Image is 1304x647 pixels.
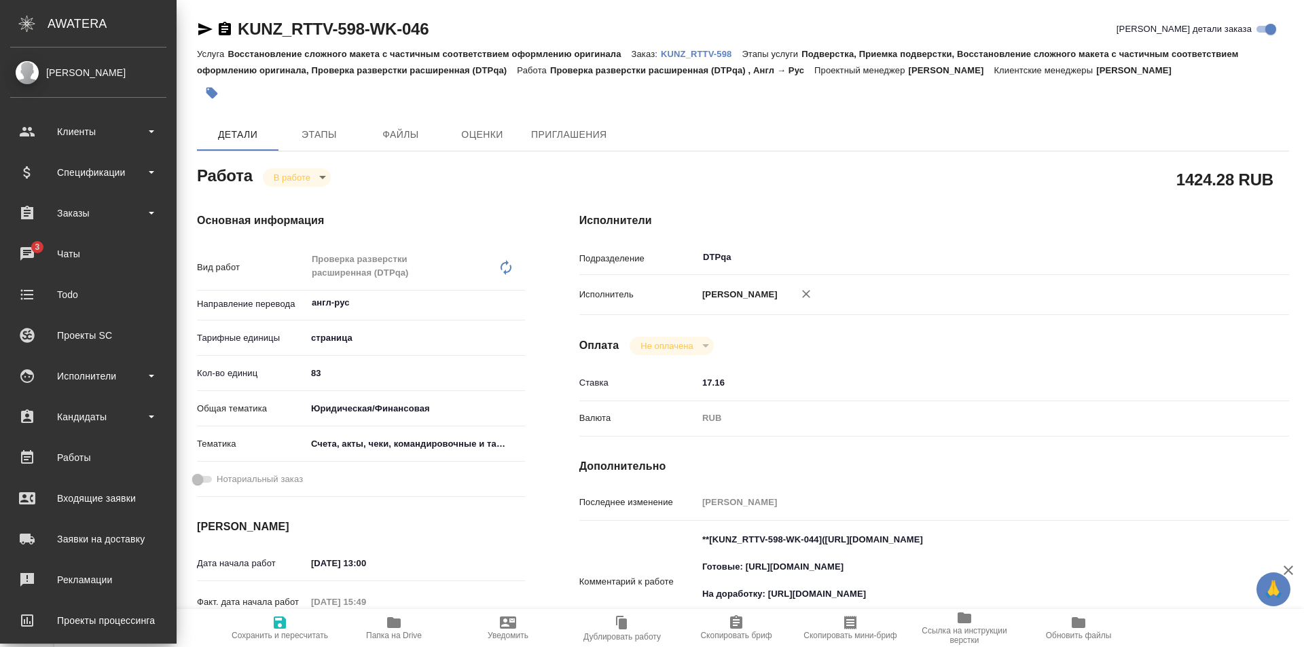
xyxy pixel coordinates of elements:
span: Дублировать работу [583,632,661,642]
p: Валюта [579,411,698,425]
h4: [PERSON_NAME] [197,519,525,535]
div: Заказы [10,203,166,223]
a: 3Чаты [3,237,173,271]
div: Кандидаты [10,407,166,427]
div: [PERSON_NAME] [10,65,166,80]
a: KUNZ_RTTV-598 [661,48,742,59]
p: Восстановление сложного макета с частичным соответствием оформлению оригинала [228,49,631,59]
span: Приглашения [531,126,607,143]
button: Скопировать бриф [679,609,793,647]
div: Проекты SC [10,325,166,346]
p: Этапы услуги [742,49,801,59]
input: Пустое поле [306,592,425,612]
a: KUNZ_RTTV-598-WK-046 [238,20,429,38]
div: Чаты [10,244,166,264]
input: ✎ Введи что-нибудь [698,373,1230,392]
h4: Исполнители [579,212,1289,229]
div: Todo [10,284,166,305]
p: Работа [517,65,550,75]
button: В работе [270,172,314,183]
button: Скопировать ссылку для ЯМессенджера [197,21,213,37]
div: Спецификации [10,162,166,183]
div: Клиенты [10,122,166,142]
textarea: **[KUNZ_RTTV-598-WK-044]([URL][DOMAIN_NAME] Готовые: [URL][DOMAIN_NAME] На доработку: [URL][DOMAI... [698,528,1230,633]
p: [PERSON_NAME] [909,65,994,75]
button: Папка на Drive [337,609,451,647]
a: Проекты SC [3,318,173,352]
span: Скопировать бриф [700,631,772,640]
p: KUNZ_RTTV-598 [661,49,742,59]
input: ✎ Введи что-нибудь [306,553,425,573]
div: Входящие заявки [10,488,166,509]
span: Файлы [368,126,433,143]
span: 3 [26,240,48,254]
div: В работе [630,337,713,355]
p: Клиентские менеджеры [994,65,1096,75]
a: Рекламации [3,563,173,597]
p: Ставка [579,376,698,390]
div: RUB [698,407,1230,430]
button: Удалить исполнителя [791,279,821,309]
span: Сохранить и пересчитать [232,631,328,640]
div: AWATERA [48,10,177,37]
input: ✎ Введи что-нибудь [306,363,525,383]
input: Пустое поле [698,492,1230,512]
p: Вид работ [197,261,306,274]
h4: Оплата [579,337,619,354]
a: Работы [3,441,173,475]
p: Общая тематика [197,402,306,415]
p: Факт. дата начала работ [197,595,306,609]
p: Дата начала работ [197,557,306,570]
p: Проверка разверстки расширенная (DTPqa) , Англ → Рус [550,65,814,75]
button: Скопировать мини-бриф [793,609,907,647]
span: Папка на Drive [366,631,422,640]
div: Проекты процессинга [10,610,166,631]
h2: 1424.28 RUB [1176,168,1273,191]
p: Подразделение [579,252,698,265]
button: Open [518,301,520,304]
p: Направление перевода [197,297,306,311]
span: Ссылка на инструкции верстки [916,626,1013,645]
h2: Работа [197,162,253,187]
p: Тарифные единицы [197,331,306,345]
a: Входящие заявки [3,481,173,515]
p: Тематика [197,437,306,451]
span: Скопировать мини-бриф [803,631,896,640]
div: Счета, акты, чеки, командировочные и таможенные документы [306,432,525,456]
p: Исполнитель [579,288,698,301]
button: Дублировать работу [565,609,679,647]
div: Исполнители [10,366,166,386]
p: Заказ: [632,49,661,59]
span: Детали [205,126,270,143]
button: Ссылка на инструкции верстки [907,609,1021,647]
div: В работе [263,168,331,187]
button: Сохранить и пересчитать [223,609,337,647]
a: Проекты процессинга [3,604,173,637]
span: [PERSON_NAME] детали заказа [1117,22,1252,36]
p: Услуга [197,49,228,59]
h4: Основная информация [197,212,525,229]
button: 🙏 [1256,572,1290,606]
a: Заявки на доставку [3,522,173,556]
span: Оценки [450,126,515,143]
div: Рекламации [10,570,166,590]
div: Юридическая/Финансовая [306,397,525,420]
button: Скопировать ссылку [217,21,233,37]
button: Не оплачена [636,340,697,352]
div: Заявки на доставку [10,529,166,549]
button: Open [1222,256,1225,259]
button: Обновить файлы [1021,609,1136,647]
p: Проектный менеджер [814,65,908,75]
div: Работы [10,447,166,468]
button: Уведомить [451,609,565,647]
span: Этапы [287,126,352,143]
span: Нотариальный заказ [217,473,303,486]
p: Кол-во единиц [197,367,306,380]
button: Добавить тэг [197,78,227,108]
p: [PERSON_NAME] [698,288,778,301]
p: Комментарий к работе [579,575,698,589]
p: Последнее изменение [579,496,698,509]
h4: Дополнительно [579,458,1289,475]
a: Todo [3,278,173,312]
span: Обновить файлы [1046,631,1112,640]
